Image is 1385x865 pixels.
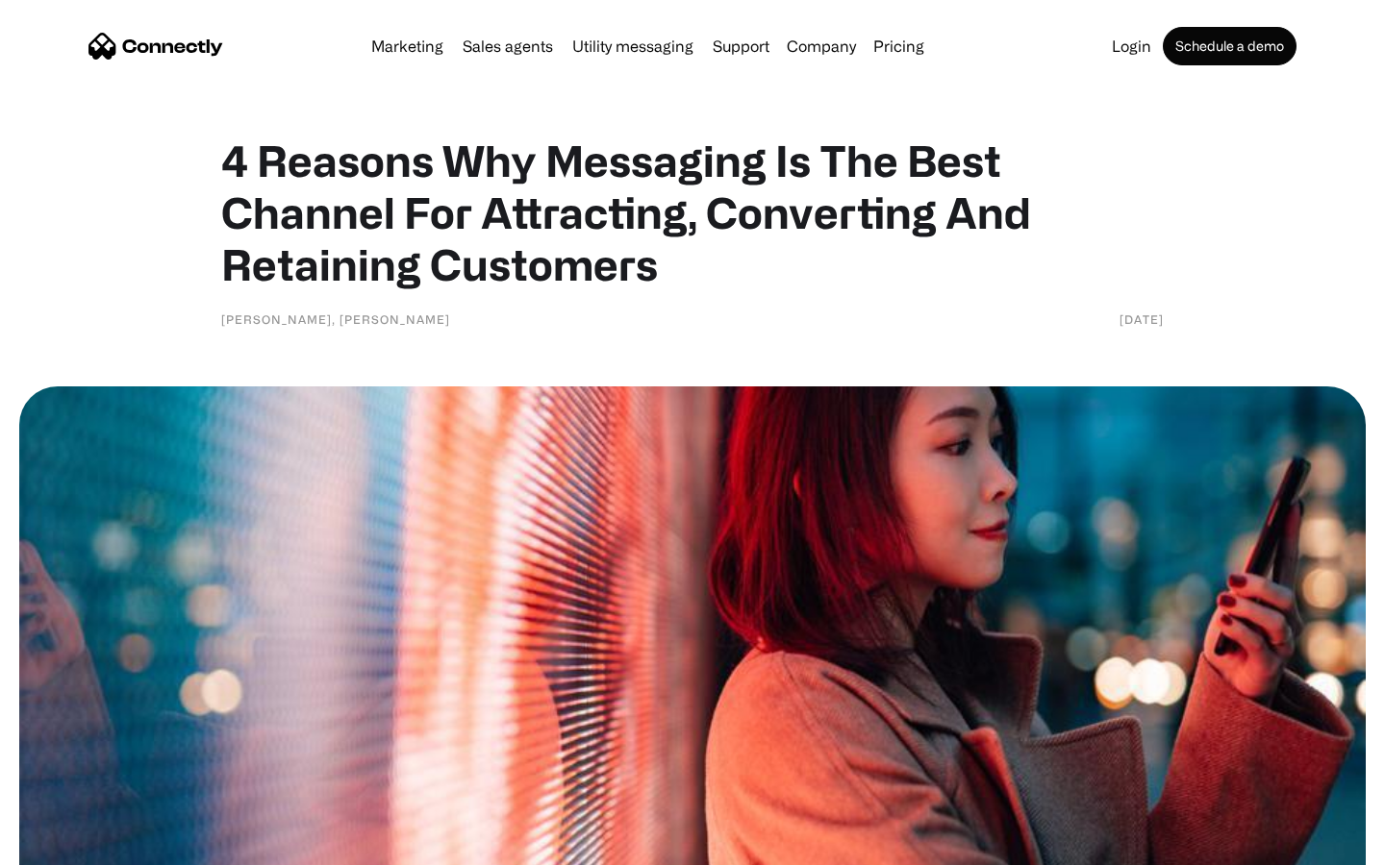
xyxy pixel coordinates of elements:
div: [PERSON_NAME], [PERSON_NAME] [221,309,450,329]
div: Company [787,33,856,60]
a: Login [1104,38,1159,54]
a: Pricing [866,38,932,54]
div: Company [781,33,862,60]
a: Utility messaging [565,38,701,54]
a: Support [705,38,777,54]
a: Marketing [364,38,451,54]
a: home [88,32,223,61]
a: Sales agents [455,38,561,54]
aside: Language selected: English [19,831,115,858]
h1: 4 Reasons Why Messaging Is The Best Channel For Attracting, Converting And Retaining Customers [221,135,1164,290]
ul: Language list [38,831,115,858]
a: Schedule a demo [1163,27,1297,65]
div: [DATE] [1120,309,1164,329]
